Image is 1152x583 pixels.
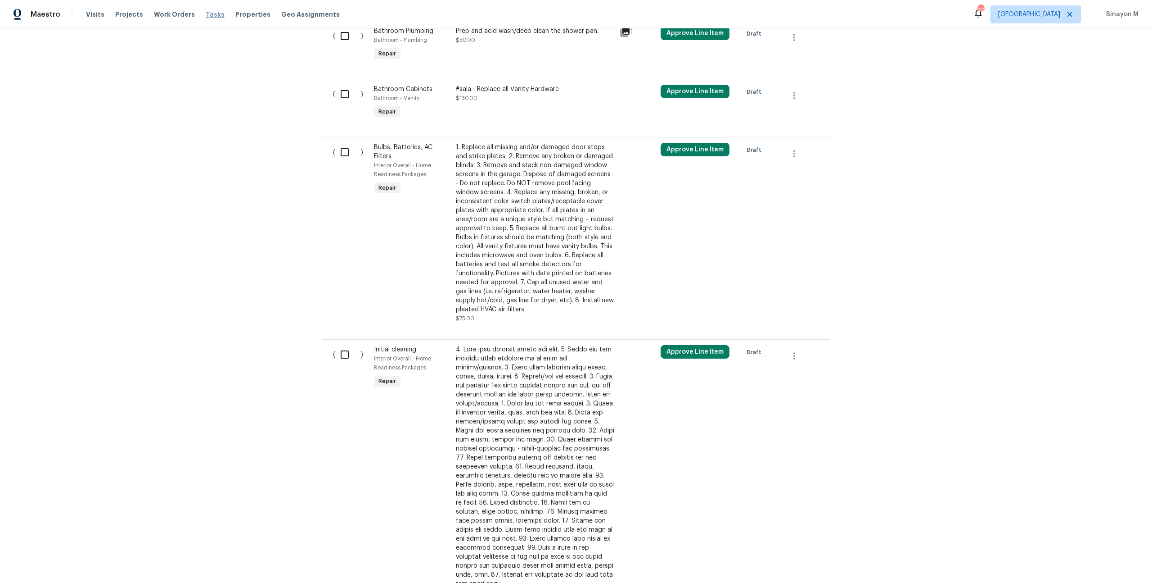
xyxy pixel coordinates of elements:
span: Bathroom Plumbing [374,28,433,34]
button: Approve Line Item [661,27,729,40]
span: Draft [747,348,765,357]
span: Initial cleaning [374,346,416,353]
span: Geo Assignments [281,10,340,19]
span: Draft [747,29,765,38]
span: Bulbs, Batteries, AC Filters [374,144,432,159]
span: Repair [375,49,400,58]
span: Work Orders [154,10,195,19]
span: Bathroom - Vanity [374,96,419,101]
span: Projects [115,10,143,19]
button: Approve Line Item [661,85,729,98]
div: 1. Replace all missing and/or damaged door stops and strike plates. 2. Remove any broken or damag... [456,143,614,314]
span: $130.00 [456,96,477,101]
span: Interior Overall - Home Readiness Packages [374,356,431,370]
div: ( ) [330,82,371,123]
div: 1 [620,27,655,37]
div: #sala - Replace all Vanity Hardware [456,85,614,94]
span: Repair [375,183,400,192]
span: Interior Overall - Home Readiness Packages [374,163,431,177]
span: Draft [747,87,765,96]
span: Draft [747,146,765,155]
div: ( ) [330,24,371,65]
span: Tasks [206,11,225,18]
span: Visits [86,10,104,19]
span: $50.00 [456,37,475,43]
span: $75.00 [456,316,474,321]
div: 30 [977,5,984,14]
span: [GEOGRAPHIC_DATA] [998,10,1060,19]
span: Maestro [31,10,60,19]
span: Repair [375,377,400,386]
span: Binayon M [1102,10,1138,19]
span: Properties [235,10,270,19]
span: Bathroom - Plumbing [374,37,427,43]
span: Bathroom Cabinets [374,86,432,92]
div: ( ) [330,140,371,326]
div: Prep and acid wash/deep clean the shower pan. [456,27,614,36]
button: Approve Line Item [661,345,729,359]
span: Repair [375,107,400,116]
button: Approve Line Item [661,143,729,156]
